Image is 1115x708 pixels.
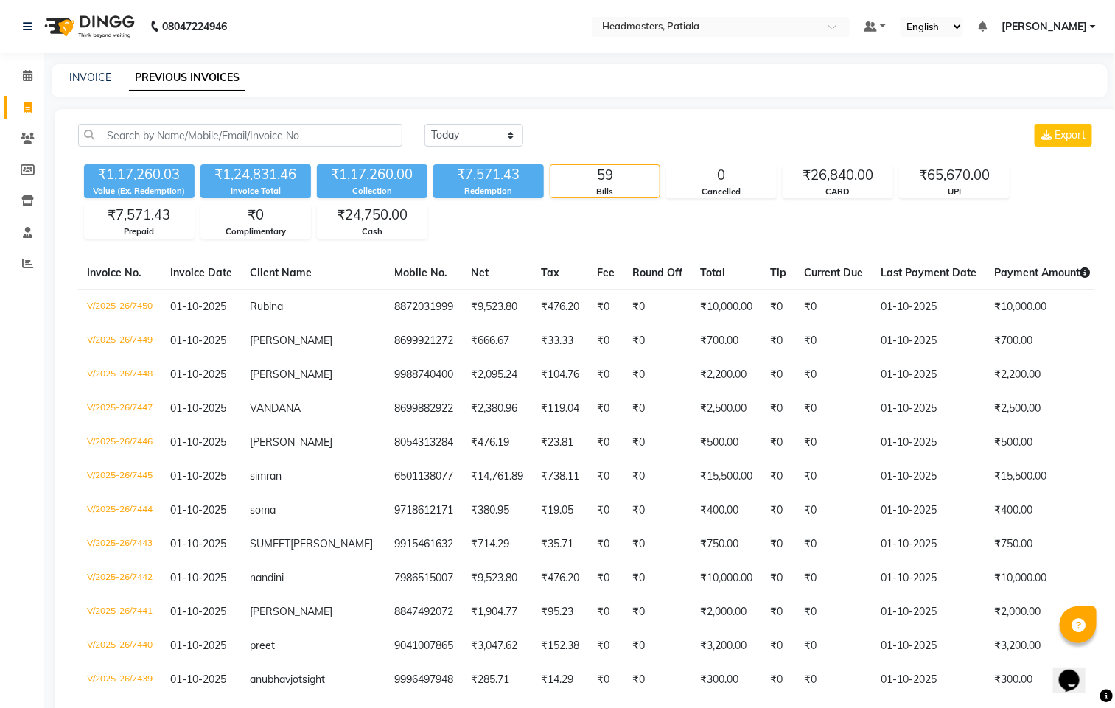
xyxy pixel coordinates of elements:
[84,164,195,185] div: ₹1,17,260.03
[985,528,1099,561] td: ₹750.00
[532,561,588,595] td: ₹476.20
[872,595,985,629] td: 01-10-2025
[162,6,227,47] b: 08047224946
[761,290,795,324] td: ₹0
[462,392,532,426] td: ₹2,380.96
[433,164,544,185] div: ₹7,571.43
[872,290,985,324] td: 01-10-2025
[623,290,691,324] td: ₹0
[623,358,691,392] td: ₹0
[985,392,1099,426] td: ₹2,500.00
[170,402,226,415] span: 01-10-2025
[462,663,532,697] td: ₹285.71
[78,460,161,494] td: V/2025-26/7445
[394,266,447,279] span: Mobile No.
[78,494,161,528] td: V/2025-26/7444
[170,537,226,550] span: 01-10-2025
[900,165,1009,186] div: ₹65,670.00
[250,605,332,618] span: [PERSON_NAME]
[795,392,872,426] td: ₹0
[78,629,161,663] td: V/2025-26/7440
[691,561,761,595] td: ₹10,000.00
[129,65,245,91] a: PREVIOUS INVOICES
[532,426,588,460] td: ₹23.81
[623,595,691,629] td: ₹0
[290,537,373,550] span: [PERSON_NAME]
[985,324,1099,358] td: ₹700.00
[250,571,284,584] span: nandini
[84,185,195,197] div: Value (Ex. Redemption)
[985,358,1099,392] td: ₹2,200.00
[170,469,226,483] span: 01-10-2025
[462,561,532,595] td: ₹9,523.80
[462,595,532,629] td: ₹1,904.77
[201,225,310,238] div: Complimentary
[588,595,623,629] td: ₹0
[250,334,332,347] span: [PERSON_NAME]
[994,266,1090,279] span: Payment Amount
[462,324,532,358] td: ₹666.67
[872,426,985,460] td: 01-10-2025
[532,595,588,629] td: ₹95.23
[385,460,462,494] td: 6501138077
[691,494,761,528] td: ₹400.00
[761,595,795,629] td: ₹0
[385,561,462,595] td: 7986515007
[532,324,588,358] td: ₹33.33
[78,392,161,426] td: V/2025-26/7447
[691,595,761,629] td: ₹2,000.00
[170,334,226,347] span: 01-10-2025
[761,460,795,494] td: ₹0
[761,392,795,426] td: ₹0
[872,324,985,358] td: 01-10-2025
[78,290,161,324] td: V/2025-26/7450
[588,392,623,426] td: ₹0
[78,324,161,358] td: V/2025-26/7449
[985,460,1099,494] td: ₹15,500.00
[881,266,976,279] span: Last Payment Date
[804,266,863,279] span: Current Due
[985,663,1099,697] td: ₹300.00
[87,266,141,279] span: Invoice No.
[985,561,1099,595] td: ₹10,000.00
[691,324,761,358] td: ₹700.00
[550,165,660,186] div: 59
[532,358,588,392] td: ₹104.76
[588,561,623,595] td: ₹0
[667,186,776,198] div: Cancelled
[462,290,532,324] td: ₹9,523.80
[795,528,872,561] td: ₹0
[588,290,623,324] td: ₹0
[623,324,691,358] td: ₹0
[318,205,427,225] div: ₹24,750.00
[761,426,795,460] td: ₹0
[872,358,985,392] td: 01-10-2025
[588,629,623,663] td: ₹0
[462,494,532,528] td: ₹380.95
[872,629,985,663] td: 01-10-2025
[1002,19,1087,35] span: [PERSON_NAME]
[85,205,194,225] div: ₹7,571.43
[532,290,588,324] td: ₹476.20
[985,595,1099,629] td: ₹2,000.00
[632,266,682,279] span: Round Off
[532,392,588,426] td: ₹119.04
[691,629,761,663] td: ₹3,200.00
[761,629,795,663] td: ₹0
[170,300,226,313] span: 01-10-2025
[250,503,276,516] span: soma
[532,629,588,663] td: ₹152.38
[588,324,623,358] td: ₹0
[623,494,691,528] td: ₹0
[985,494,1099,528] td: ₹400.00
[623,392,691,426] td: ₹0
[795,426,872,460] td: ₹0
[985,426,1099,460] td: ₹500.00
[623,561,691,595] td: ₹0
[588,426,623,460] td: ₹0
[623,460,691,494] td: ₹0
[250,469,282,483] span: simran
[795,663,872,697] td: ₹0
[170,266,232,279] span: Invoice Date
[317,164,427,185] div: ₹1,17,260.00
